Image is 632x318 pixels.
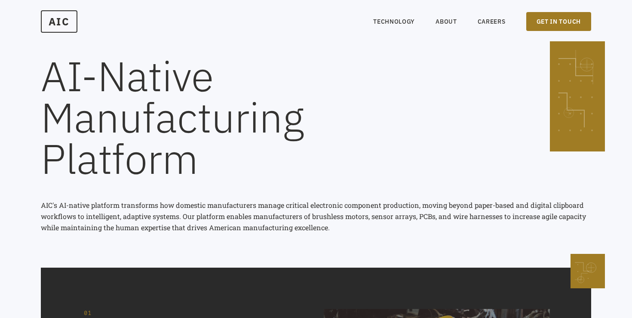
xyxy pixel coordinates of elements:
a: AIC [41,10,77,33]
div: 01 [84,309,310,318]
a: TECHNOLOGY [373,17,415,26]
h1: AI-Native Manufacturing Platform [41,55,591,179]
a: GET IN TOUCH [526,12,591,31]
p: AIC's AI-native platform transforms how domestic manufacturers manage critical electronic compone... [41,200,591,233]
a: ABOUT [436,17,457,26]
a: CAREERS [478,17,506,26]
